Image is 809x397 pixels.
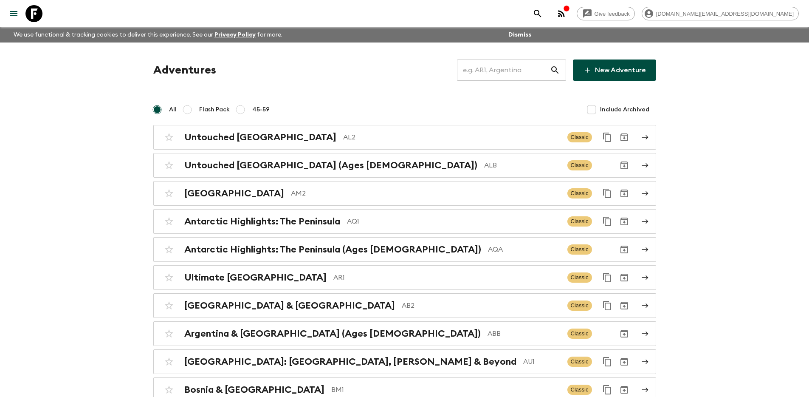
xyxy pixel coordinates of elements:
div: [DOMAIN_NAME][EMAIL_ADDRESS][DOMAIN_NAME] [642,7,799,20]
a: [GEOGRAPHIC_DATA]: [GEOGRAPHIC_DATA], [PERSON_NAME] & BeyondAU1ClassicDuplicate for 45-59Archive [153,349,656,374]
a: [GEOGRAPHIC_DATA]AM2ClassicDuplicate for 45-59Archive [153,181,656,206]
a: Antarctic Highlights: The Peninsula (Ages [DEMOGRAPHIC_DATA])AQAClassicArchive [153,237,656,262]
input: e.g. AR1, Argentina [457,58,550,82]
button: Duplicate for 45-59 [599,213,616,230]
h2: [GEOGRAPHIC_DATA]: [GEOGRAPHIC_DATA], [PERSON_NAME] & Beyond [184,356,516,367]
h2: Untouched [GEOGRAPHIC_DATA] (Ages [DEMOGRAPHIC_DATA]) [184,160,477,171]
button: Archive [616,297,633,314]
button: Archive [616,157,633,174]
h2: [GEOGRAPHIC_DATA] [184,188,284,199]
p: AR1 [333,272,561,283]
button: Duplicate for 45-59 [599,129,616,146]
span: Classic [567,244,592,255]
p: AQA [488,244,561,255]
a: Untouched [GEOGRAPHIC_DATA]AL2ClassicDuplicate for 45-59Archive [153,125,656,150]
button: menu [5,5,22,22]
h2: Ultimate [GEOGRAPHIC_DATA] [184,272,327,283]
a: [GEOGRAPHIC_DATA] & [GEOGRAPHIC_DATA]AB2ClassicDuplicate for 45-59Archive [153,293,656,318]
a: Give feedback [577,7,635,20]
a: Antarctic Highlights: The PeninsulaAQ1ClassicDuplicate for 45-59Archive [153,209,656,234]
h2: Bosnia & [GEOGRAPHIC_DATA] [184,384,324,395]
p: We use functional & tracking cookies to deliver this experience. See our for more. [10,27,286,43]
h2: Antarctic Highlights: The Peninsula (Ages [DEMOGRAPHIC_DATA]) [184,244,481,255]
button: Archive [616,129,633,146]
h1: Adventures [153,62,216,79]
span: Give feedback [590,11,634,17]
span: Classic [567,301,592,311]
span: Classic [567,385,592,395]
a: Argentina & [GEOGRAPHIC_DATA] (Ages [DEMOGRAPHIC_DATA])ABBClassicArchive [153,321,656,346]
h2: Antarctic Highlights: The Peninsula [184,216,340,227]
a: Privacy Policy [214,32,256,38]
span: Classic [567,272,592,283]
button: Duplicate for 45-59 [599,185,616,202]
p: BM1 [331,385,561,395]
span: 45-59 [252,105,270,114]
span: Classic [567,132,592,142]
span: [DOMAIN_NAME][EMAIL_ADDRESS][DOMAIN_NAME] [651,11,798,17]
span: Classic [567,160,592,170]
span: Classic [567,216,592,227]
span: Classic [567,188,592,198]
span: Flash Pack [199,105,230,114]
button: Duplicate for 45-59 [599,269,616,286]
p: AQ1 [347,216,561,227]
p: ALB [484,160,561,170]
a: Ultimate [GEOGRAPHIC_DATA]AR1ClassicDuplicate for 45-59Archive [153,265,656,290]
p: AB2 [402,301,561,311]
span: All [169,105,177,114]
span: Include Archived [600,105,649,114]
h2: [GEOGRAPHIC_DATA] & [GEOGRAPHIC_DATA] [184,300,395,311]
button: Archive [616,185,633,202]
p: AL2 [343,132,561,142]
p: AM2 [291,188,561,198]
h2: Argentina & [GEOGRAPHIC_DATA] (Ages [DEMOGRAPHIC_DATA]) [184,328,481,339]
button: Dismiss [506,29,533,41]
button: Archive [616,269,633,286]
a: New Adventure [573,60,656,81]
p: ABB [488,329,561,339]
button: Duplicate for 45-59 [599,297,616,314]
h2: Untouched [GEOGRAPHIC_DATA] [184,132,336,143]
button: Archive [616,241,633,258]
button: Archive [616,325,633,342]
button: Duplicate for 45-59 [599,353,616,370]
button: search adventures [529,5,546,22]
a: Untouched [GEOGRAPHIC_DATA] (Ages [DEMOGRAPHIC_DATA])ALBClassicArchive [153,153,656,178]
span: Classic [567,357,592,367]
p: AU1 [523,357,561,367]
span: Classic [567,329,592,339]
button: Archive [616,353,633,370]
button: Archive [616,213,633,230]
